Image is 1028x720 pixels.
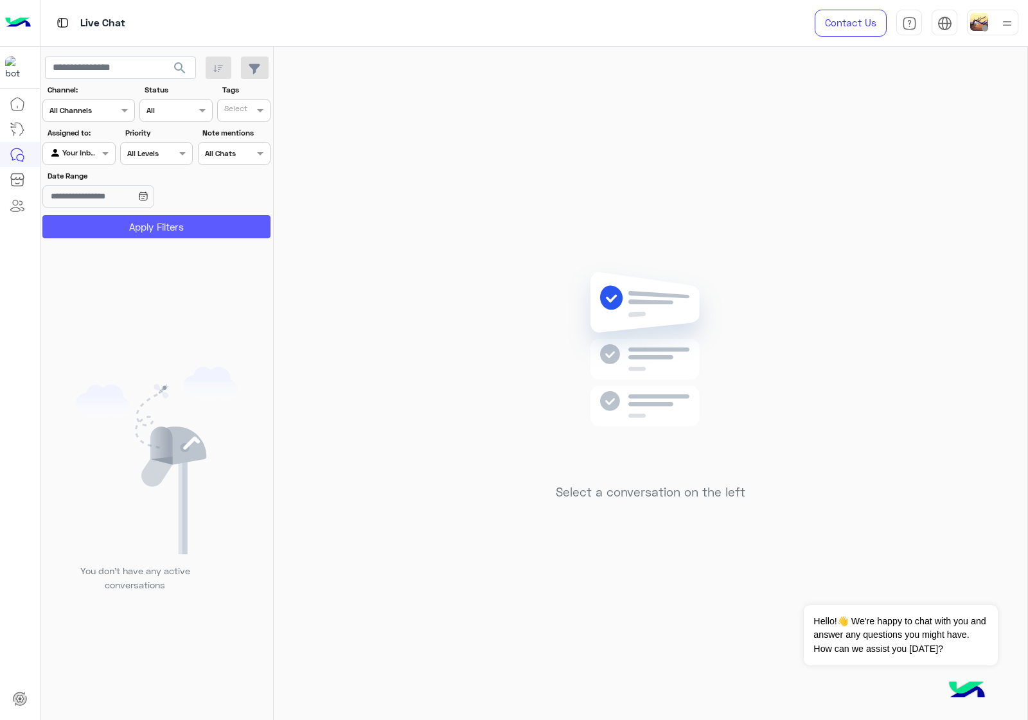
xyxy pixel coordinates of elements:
[202,127,269,139] label: Note mentions
[999,15,1015,31] img: profile
[902,16,917,31] img: tab
[556,485,745,500] h5: Select a conversation on the left
[5,56,28,79] img: 713415422032625
[804,605,997,665] span: Hello!👋 We're happy to chat with you and answer any questions you might have. How can we assist y...
[896,10,922,37] a: tab
[815,10,887,37] a: Contact Us
[48,127,114,139] label: Assigned to:
[70,564,200,592] p: You don’t have any active conversations
[76,367,238,554] img: empty users
[222,84,269,96] label: Tags
[125,127,191,139] label: Priority
[5,10,31,37] img: Logo
[944,669,989,714] img: hulul-logo.png
[970,13,988,31] img: userImage
[558,262,743,475] img: no messages
[55,15,71,31] img: tab
[222,103,247,118] div: Select
[48,84,134,96] label: Channel:
[172,60,188,76] span: search
[80,15,125,32] p: Live Chat
[937,16,952,31] img: tab
[42,215,270,238] button: Apply Filters
[164,57,196,84] button: search
[145,84,211,96] label: Status
[48,170,191,182] label: Date Range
